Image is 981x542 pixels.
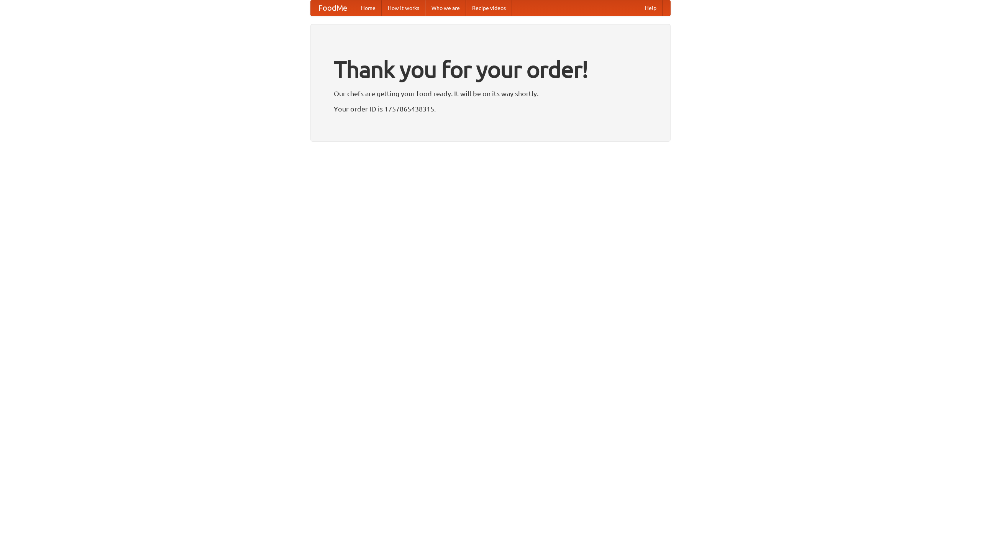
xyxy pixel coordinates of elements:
p: Our chefs are getting your food ready. It will be on its way shortly. [334,88,647,99]
a: Who we are [425,0,466,16]
a: Recipe videos [466,0,512,16]
a: Help [639,0,663,16]
a: Home [355,0,382,16]
a: How it works [382,0,425,16]
p: Your order ID is 1757865438315. [334,103,647,115]
a: FoodMe [311,0,355,16]
h1: Thank you for your order! [334,51,647,88]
